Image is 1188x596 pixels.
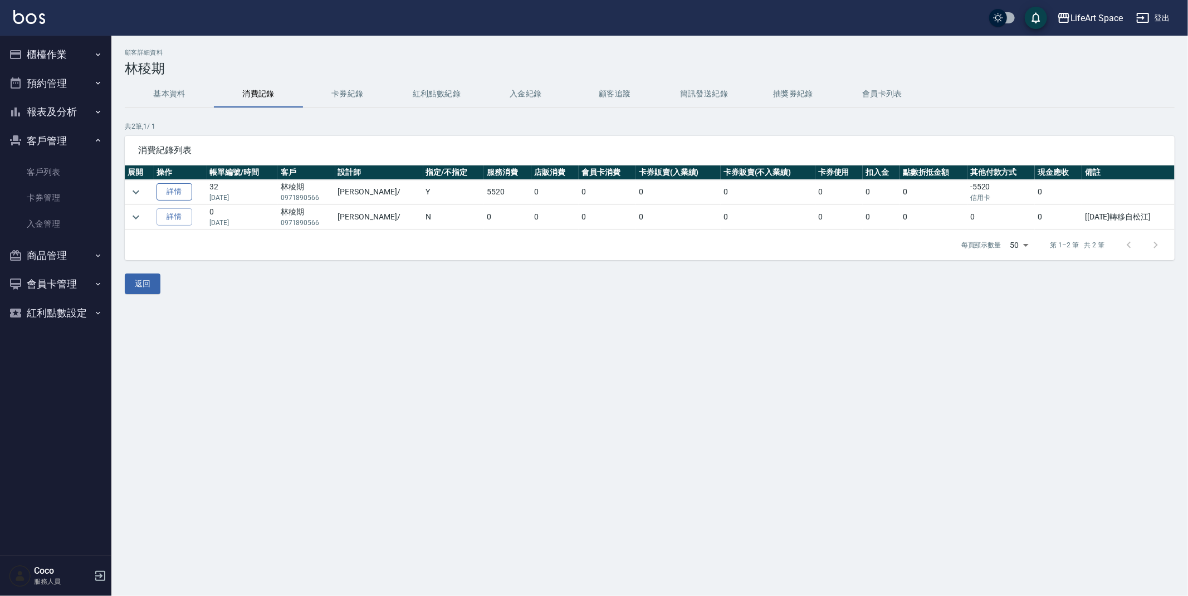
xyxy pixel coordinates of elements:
div: LifeArt Space [1070,11,1123,25]
p: 每頁顯示數量 [961,240,1001,250]
button: 簡訊發送紀錄 [659,81,749,108]
button: 紅利點數設定 [4,299,107,328]
p: 0971890566 [281,218,333,228]
td: Y [423,180,484,204]
button: 抽獎券紀錄 [749,81,838,108]
button: 預約管理 [4,69,107,98]
td: [PERSON_NAME] / [335,205,423,229]
button: 櫃檯作業 [4,40,107,69]
th: 卡券販賣(不入業績) [721,165,815,180]
td: 0 [863,205,900,229]
td: 0 [721,180,815,204]
button: 返回 [125,273,160,294]
h5: Coco [34,565,91,577]
button: 報表及分析 [4,97,107,126]
button: 客戶管理 [4,126,107,155]
td: 0 [900,205,967,229]
button: 入金紀錄 [481,81,570,108]
td: 林稜期 [278,180,335,204]
td: 0 [636,180,721,204]
button: 會員卡列表 [838,81,927,108]
td: [PERSON_NAME] / [335,180,423,204]
button: save [1025,7,1047,29]
td: 0 [484,205,531,229]
button: expand row [128,209,144,226]
button: 紅利點數紀錄 [392,81,481,108]
h3: 林稜期 [125,61,1175,76]
button: LifeArt Space [1053,7,1127,30]
a: 入金管理 [4,211,107,237]
div: 50 [1006,230,1033,260]
p: 第 1–2 筆 共 2 筆 [1050,240,1104,250]
td: -5520 [967,180,1035,204]
td: 0 [579,180,636,204]
p: 共 2 筆, 1 / 1 [125,121,1175,131]
p: [DATE] [209,193,275,203]
td: 0 [579,205,636,229]
th: 現金應收 [1035,165,1082,180]
th: 點數折抵金額 [900,165,967,180]
th: 其他付款方式 [967,165,1035,180]
button: expand row [128,184,144,201]
td: 0 [815,180,863,204]
button: 商品管理 [4,241,107,270]
td: 32 [207,180,277,204]
th: 客戶 [278,165,335,180]
button: 消費記錄 [214,81,303,108]
td: 0 [636,205,721,229]
a: 卡券管理 [4,185,107,211]
th: 店販消費 [531,165,579,180]
button: 基本資料 [125,81,214,108]
td: 0 [1035,180,1082,204]
th: 會員卡消費 [579,165,636,180]
td: 0 [1035,205,1082,229]
td: 0 [967,205,1035,229]
a: 詳情 [157,208,192,226]
th: 卡券販賣(入業績) [636,165,721,180]
th: 展開 [125,165,154,180]
td: 0 [721,205,815,229]
th: 指定/不指定 [423,165,484,180]
a: 詳情 [157,183,192,201]
button: 會員卡管理 [4,270,107,299]
a: 客戶列表 [4,159,107,185]
td: 0 [900,180,967,204]
td: 林稜期 [278,205,335,229]
p: 信用卡 [970,193,1032,203]
p: [DATE] [209,218,275,228]
td: 0 [863,180,900,204]
th: 服務消費 [484,165,531,180]
span: 消費紀錄列表 [138,145,1161,156]
p: 服務人員 [34,577,91,587]
th: 備註 [1082,165,1175,180]
th: 扣入金 [863,165,900,180]
button: 登出 [1132,8,1175,28]
img: Logo [13,10,45,24]
td: 0 [815,205,863,229]
th: 帳單編號/時間 [207,165,277,180]
td: 0 [207,205,277,229]
td: N [423,205,484,229]
th: 卡券使用 [815,165,863,180]
td: 0 [531,180,579,204]
th: 操作 [154,165,207,180]
th: 設計師 [335,165,423,180]
p: 0971890566 [281,193,333,203]
h2: 顧客詳細資料 [125,49,1175,56]
td: [[DATE]轉移自松江] [1082,205,1175,229]
td: 0 [531,205,579,229]
button: 卡券紀錄 [303,81,392,108]
button: 顧客追蹤 [570,81,659,108]
img: Person [9,565,31,587]
td: 5520 [484,180,531,204]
